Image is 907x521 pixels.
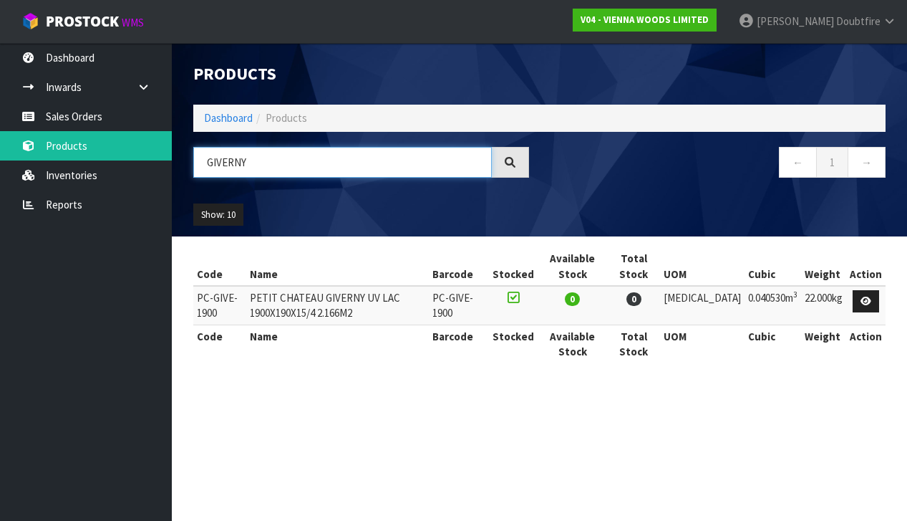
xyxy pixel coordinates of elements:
td: 22.000kg [801,286,846,325]
span: 0 [565,292,580,306]
th: Name [246,325,429,363]
th: Stocked [489,325,538,363]
th: Code [193,325,246,363]
sup: 3 [793,290,797,300]
a: Dashboard [204,111,253,125]
th: Name [246,247,429,286]
input: Search products [193,147,492,178]
span: ProStock [46,12,119,31]
td: PC-GIVE-1900 [193,286,246,325]
h1: Products [193,64,529,83]
span: Products [266,111,307,125]
td: 0.040530m [744,286,801,325]
th: Action [846,247,886,286]
th: Barcode [429,247,488,286]
img: cube-alt.png [21,12,39,30]
a: ← [779,147,817,178]
th: Available Stock [538,247,608,286]
th: UOM [660,247,744,286]
th: Cubic [744,247,801,286]
a: 1 [816,147,848,178]
th: Cubic [744,325,801,363]
nav: Page navigation [550,147,886,182]
th: Code [193,247,246,286]
td: [MEDICAL_DATA] [660,286,744,325]
button: Show: 10 [193,204,243,226]
span: 0 [626,292,641,306]
th: Available Stock [538,325,608,363]
span: [PERSON_NAME] [757,14,834,28]
a: → [848,147,886,178]
strong: V04 - VIENNA WOODS LIMITED [581,14,709,26]
th: Total Stock [608,325,660,363]
th: Total Stock [608,247,660,286]
td: PC-GIVE-1900 [429,286,488,325]
th: Weight [801,247,846,286]
th: UOM [660,325,744,363]
span: Doubtfire [836,14,881,28]
th: Barcode [429,325,488,363]
th: Stocked [489,247,538,286]
small: WMS [122,16,144,29]
th: Action [846,325,886,363]
td: PETIT CHATEAU GIVERNY UV LAC 1900X190X15/4 2.166M2 [246,286,429,325]
th: Weight [801,325,846,363]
